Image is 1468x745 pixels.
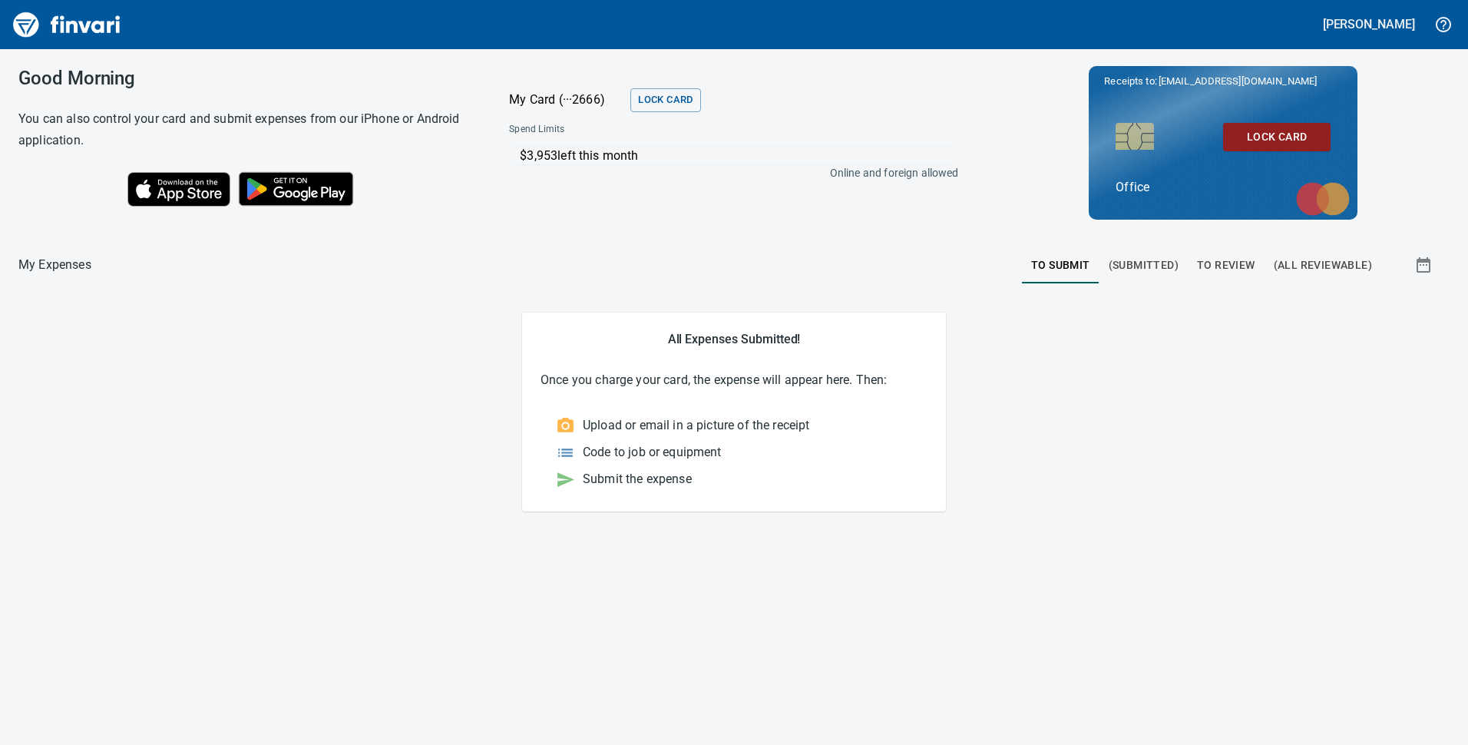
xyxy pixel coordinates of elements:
[18,68,471,89] h3: Good Morning
[1116,178,1331,197] p: Office
[1197,256,1255,275] span: To Review
[1235,127,1318,147] span: Lock Card
[1319,12,1419,36] button: [PERSON_NAME]
[1031,256,1090,275] span: To Submit
[18,256,91,274] p: My Expenses
[9,6,124,43] img: Finvari
[18,256,91,274] nav: breadcrumb
[1109,256,1179,275] span: (Submitted)
[630,88,700,112] button: Lock Card
[509,91,624,109] p: My Card (···2666)
[541,331,927,347] h5: All Expenses Submitted!
[1274,256,1372,275] span: (All Reviewable)
[583,443,722,462] p: Code to job or equipment
[520,147,951,165] p: $3,953 left this month
[1323,16,1415,32] h5: [PERSON_NAME]
[1288,174,1357,223] img: mastercard.svg
[541,371,927,389] p: Once you charge your card, the expense will appear here. Then:
[509,122,760,137] span: Spend Limits
[18,108,471,151] h6: You can also control your card and submit expenses from our iPhone or Android application.
[638,91,693,109] span: Lock Card
[1104,74,1342,89] p: Receipts to:
[230,164,362,214] img: Get it on Google Play
[583,470,692,488] p: Submit the expense
[127,172,230,207] img: Download on the App Store
[1400,247,1450,283] button: Show transactions within a particular date range
[497,165,958,180] p: Online and foreign allowed
[1157,74,1318,88] span: [EMAIL_ADDRESS][DOMAIN_NAME]
[583,416,809,435] p: Upload or email in a picture of the receipt
[1223,123,1331,151] button: Lock Card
